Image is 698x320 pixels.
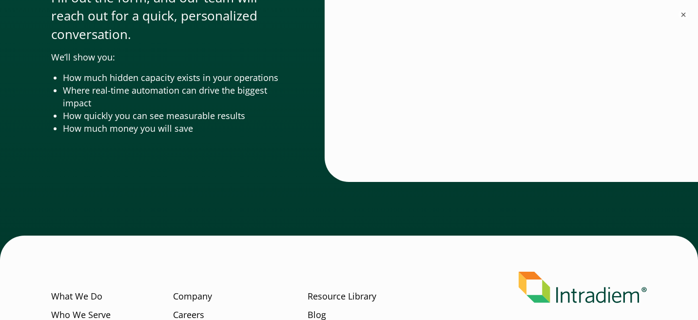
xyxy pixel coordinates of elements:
img: tab_domain_overview_orange.svg [26,57,34,64]
a: Resource Library [308,290,376,303]
img: tab_keywords_by_traffic_grey.svg [97,57,105,64]
img: website_grey.svg [16,25,23,33]
div: v 4.0.25 [27,16,48,23]
div: Domain: [DOMAIN_NAME] [25,25,107,33]
p: We’ll show you: [51,51,286,64]
button: × [679,10,688,20]
li: Where real-time automation can drive the biggest impact [63,84,286,110]
li: How much money you will save [63,122,286,135]
div: Domain Overview [37,58,87,64]
img: Intradiem [519,272,647,303]
li: How quickly you can see measurable results [63,110,286,122]
li: How much hidden capacity exists in your operations [63,72,286,84]
a: Company [173,290,212,303]
img: logo_orange.svg [16,16,23,23]
div: Keywords by Traffic [108,58,164,64]
a: What We Do [51,290,102,303]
